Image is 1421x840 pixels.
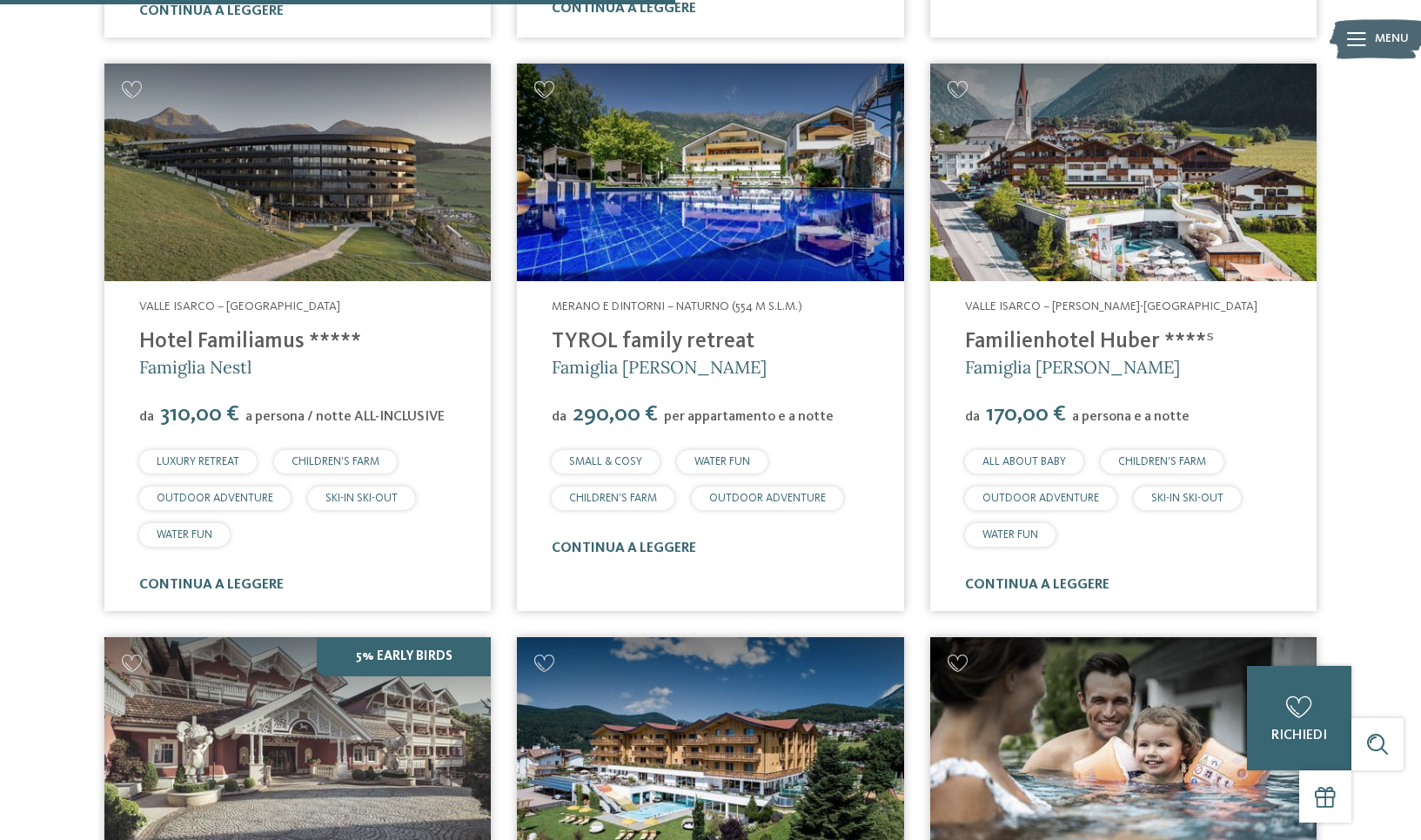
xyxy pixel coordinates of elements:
[982,493,1099,504] span: OUTDOOR ADVENTURE
[139,4,284,18] a: continua a leggere
[552,356,767,378] span: Famiglia [PERSON_NAME]
[982,403,1070,426] span: 170,00 €
[552,300,802,312] span: Merano e dintorni – Naturno (554 m s.l.m.)
[157,456,239,467] span: LUXURY RETREAT
[568,403,662,426] span: 290,00 €
[965,578,1109,592] a: continua a leggere
[569,456,642,467] span: SMALL & COSY
[982,529,1038,541] span: WATER FUN
[139,578,284,592] a: continua a leggere
[157,493,273,504] span: OUTDOOR ADVENTURE
[965,331,1214,353] a: Familienhotel Huber ****ˢ
[694,456,750,467] span: WATER FUN
[664,410,834,424] span: per appartamento e a notte
[552,2,696,16] a: continua a leggere
[930,64,1317,281] img: Cercate un hotel per famiglie? Qui troverete solo i migliori!
[517,64,903,281] a: Cercate un hotel per famiglie? Qui troverete solo i migliori!
[569,493,657,504] span: CHILDREN’S FARM
[552,410,566,424] span: da
[139,410,154,424] span: da
[1151,493,1223,504] span: SKI-IN SKI-OUT
[292,456,379,467] span: CHILDREN’S FARM
[139,356,251,378] span: Famiglia Nestl
[709,493,826,504] span: OUTDOOR ADVENTURE
[1271,729,1327,743] span: richiedi
[245,410,445,424] span: a persona / notte ALL-INCLUSIVE
[982,456,1066,467] span: ALL ABOUT BABY
[157,529,212,541] span: WATER FUN
[139,300,340,312] span: Valle Isarco – [GEOGRAPHIC_DATA]
[965,300,1257,312] span: Valle Isarco – [PERSON_NAME]-[GEOGRAPHIC_DATA]
[104,64,491,281] img: Cercate un hotel per famiglie? Qui troverete solo i migliori!
[552,331,754,353] a: TYROL family retreat
[1118,456,1206,467] span: CHILDREN’S FARM
[965,410,980,424] span: da
[552,541,696,555] a: continua a leggere
[325,493,398,504] span: SKI-IN SKI-OUT
[1072,410,1190,424] span: a persona e a notte
[517,64,903,281] img: Familien Wellness Residence Tyrol ****
[1247,666,1351,770] a: richiedi
[156,403,244,426] span: 310,00 €
[965,356,1180,378] span: Famiglia [PERSON_NAME]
